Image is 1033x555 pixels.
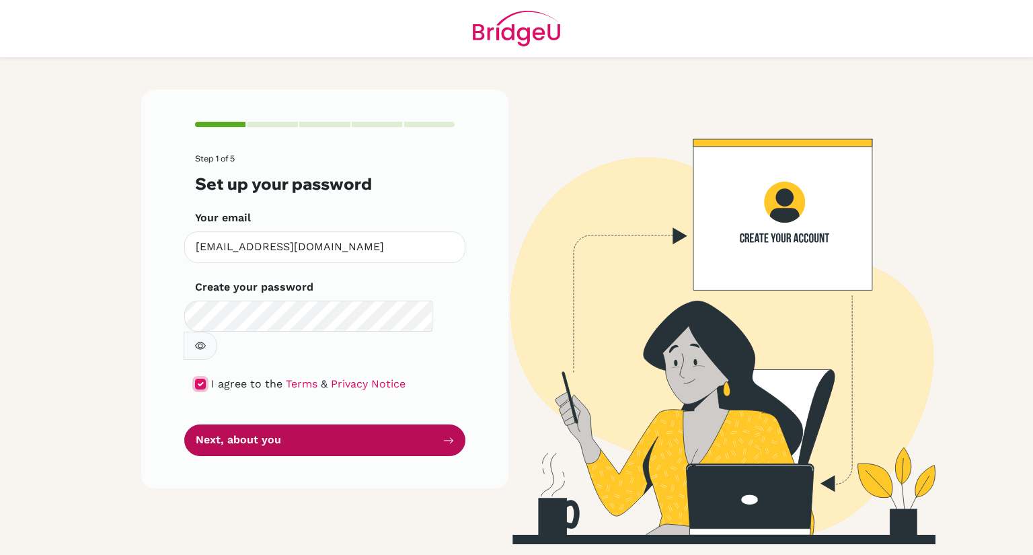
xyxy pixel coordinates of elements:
span: Step 1 of 5 [195,153,235,163]
a: Privacy Notice [331,377,406,390]
span: I agree to the [211,377,282,390]
input: Insert your email* [184,231,465,263]
span: & [321,377,328,390]
a: Terms [286,377,317,390]
label: Your email [195,210,251,226]
h3: Set up your password [195,174,455,194]
button: Next, about you [184,424,465,456]
label: Create your password [195,279,313,295]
